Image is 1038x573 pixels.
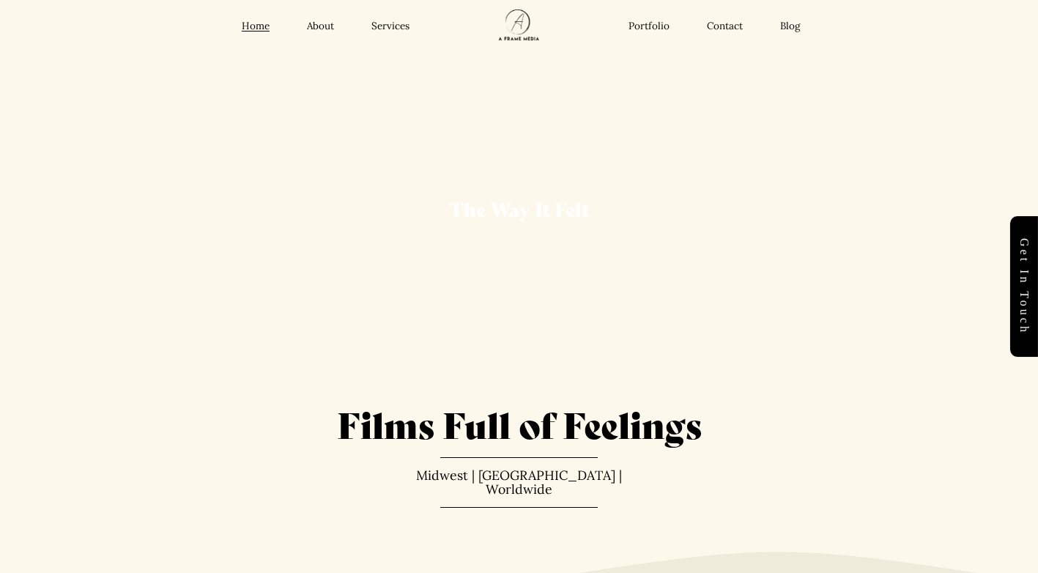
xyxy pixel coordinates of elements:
[371,20,409,33] a: Services
[780,20,800,33] a: Blog
[307,20,334,33] a: About
[398,468,639,497] p: Midwest | [GEOGRAPHIC_DATA] | Worldwide
[629,20,670,33] a: Portfolio
[242,20,270,33] a: Home
[707,20,743,33] a: Contact
[1010,216,1038,357] a: Get in touch
[26,401,1012,446] h1: Films Full of Feelings
[449,194,590,222] span: The Way It Felt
